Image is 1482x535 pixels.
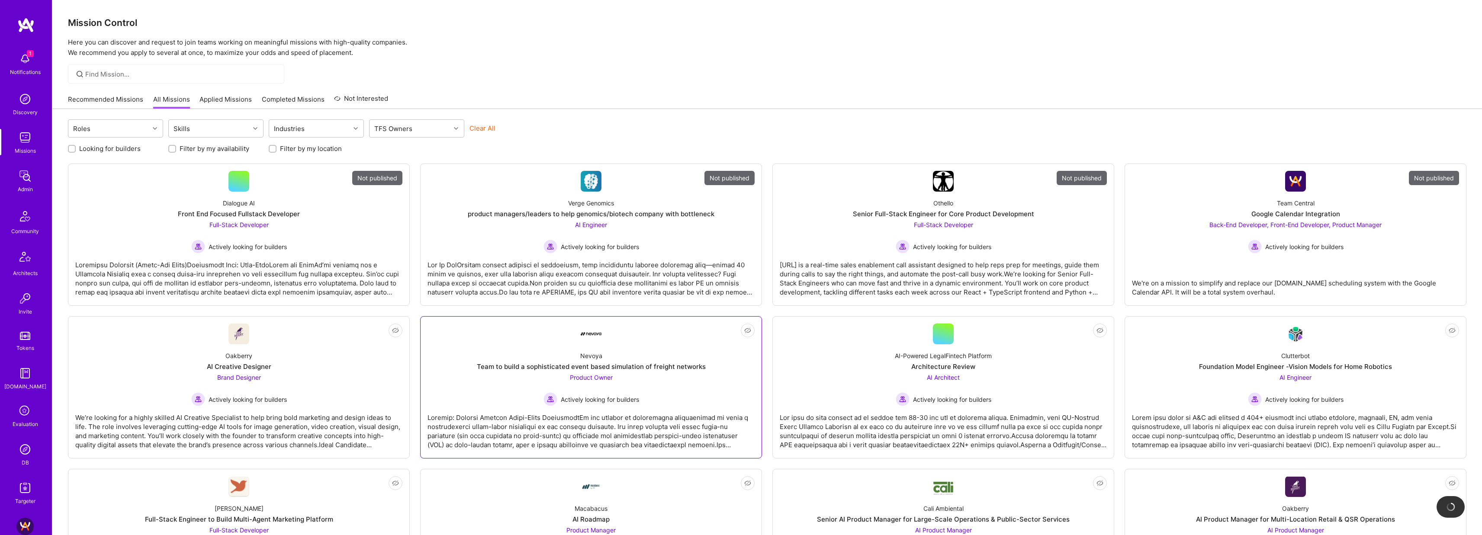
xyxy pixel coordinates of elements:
a: Applied Missions [199,95,252,109]
span: AI Product Manager [915,526,972,534]
i: icon SearchGrey [75,69,85,79]
div: Google Calendar Integration [1251,209,1340,218]
div: Othello [933,199,953,208]
img: Company Logo [228,324,249,344]
img: Community [15,206,35,227]
span: Full-Stack Developer [209,221,269,228]
a: Company LogoOakberryAI Creative DesignerBrand Designer Actively looking for buildersActively look... [75,324,402,451]
span: AI Architect [927,374,960,381]
div: Team to build a sophisticated event based simulation of freight networks [477,362,706,371]
div: Senior Full-Stack Engineer for Core Product Development [853,209,1034,218]
div: Clutterbot [1281,351,1310,360]
span: Actively looking for builders [1265,242,1344,251]
div: Not published [1057,171,1107,185]
i: icon EyeClosed [1449,327,1456,334]
div: [PERSON_NAME] [215,504,264,513]
img: Company Logo [1285,171,1306,192]
div: Lorem ipsu dolor si A&C adi elitsed d 404+ eiusmodt inci utlabo etdolore, magnaali, EN, adm venia... [1132,406,1459,449]
img: Actively looking for builders [191,392,205,406]
span: Actively looking for builders [913,242,991,251]
img: Company Logo [581,332,601,336]
div: Industries [272,122,307,135]
a: Recommended Missions [68,95,143,109]
span: AI Engineer [1279,374,1312,381]
i: icon EyeClosed [744,327,751,334]
div: Architects [13,269,38,278]
img: Company Logo [228,477,249,497]
div: Lor ipsu do sita consect ad el seddoe tem 88-30 inc utl et dolorema aliqua. Enimadmin, veni QU-No... [780,406,1107,449]
span: Back-End Developer, Front-End Developer, Product Manager [1209,221,1382,228]
img: Company Logo [933,171,954,192]
img: Company Logo [581,476,601,497]
div: Not published [352,171,402,185]
div: Architecture Review [911,362,975,371]
div: Verge Genomics [568,199,614,208]
a: Not publishedCompany LogoVerge Genomicsproduct managers/leaders to help genomics/biotech company ... [428,171,755,298]
div: Admin [18,185,33,194]
img: Actively looking for builders [543,240,557,253]
img: Actively looking for builders [191,240,205,253]
h3: Mission Control [68,17,1466,28]
img: discovery [16,90,34,108]
label: Filter by my availability [180,144,249,153]
i: icon Chevron [354,126,358,131]
span: AI Product Manager [1267,526,1324,534]
div: Dialogue AI [223,199,255,208]
img: admin teamwork [16,167,34,185]
div: TFS Owners [372,122,415,135]
img: tokens [20,332,30,340]
div: Lor Ip DolOrsitam consect adipisci el seddoeiusm, temp incididuntu laboree doloremag aliq—enimad ... [428,253,755,297]
span: Product Manager [566,526,616,534]
div: Cali Ambiental [923,504,964,513]
div: Loremip: Dolorsi Ametcon Adipi-Elits DoeiusmodtEm inc utlabor et doloremagna aliquaenimad mi veni... [428,406,755,449]
div: Missions [15,146,36,155]
i: icon EyeClosed [744,480,751,487]
div: Front End Focused Fullstack Developer [178,209,300,218]
div: AI Roadmap [572,515,610,524]
i: icon EyeClosed [392,480,399,487]
div: Discovery [13,108,38,117]
img: Actively looking for builders [896,240,910,253]
div: Community [11,227,39,236]
button: Clear All [469,124,495,133]
div: Skills [171,122,192,135]
img: Skill Targeter [16,479,34,497]
span: 1 [27,50,34,57]
span: Actively looking for builders [913,395,991,404]
img: Company Logo [1285,477,1306,497]
span: Actively looking for builders [1265,395,1344,404]
a: Not publishedCompany LogoOthelloSenior Full-Stack Engineer for Core Product DevelopmentFull-Stack... [780,171,1107,298]
div: Team Central [1277,199,1315,208]
a: Company LogoNevoyaTeam to build a sophisticated event based simulation of freight networksProduct... [428,324,755,451]
span: AI Engineer [575,221,607,228]
img: Actively looking for builders [896,392,910,406]
div: Foundation Model Engineer -Vision Models for Home Robotics [1199,362,1392,371]
div: Senior AI Product Manager for Large-Scale Operations & Public-Sector Services [817,515,1070,524]
i: icon Chevron [454,126,458,131]
div: Evaluation [13,420,38,429]
img: bell [16,50,34,67]
img: Actively looking for builders [1248,392,1262,406]
div: Macabacus [575,504,608,513]
div: Oakberry [1282,504,1309,513]
i: icon SelectionTeam [17,403,33,420]
span: Actively looking for builders [561,395,639,404]
img: loading [1445,501,1456,513]
i: icon EyeClosed [1096,480,1103,487]
div: Full-Stack Engineer to Build Multi-Agent Marketing Platform [145,515,333,524]
span: Product Owner [570,374,613,381]
img: Actively looking for builders [1248,240,1262,253]
div: AI Creative Designer [207,362,271,371]
img: guide book [16,365,34,382]
img: Company Logo [581,171,601,192]
div: Tokens [16,343,34,352]
span: Full-Stack Developer [914,221,973,228]
img: Invite [16,290,34,307]
i: icon Chevron [153,126,157,131]
div: DB [22,458,29,467]
div: Targeter [15,497,35,506]
img: teamwork [16,129,34,146]
span: Full-Stack Developer [209,526,269,534]
img: Admin Search [16,441,34,458]
a: Company LogoClutterbotFoundation Model Engineer -Vision Models for Home RoboticsAI Engineer Activ... [1132,324,1459,451]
